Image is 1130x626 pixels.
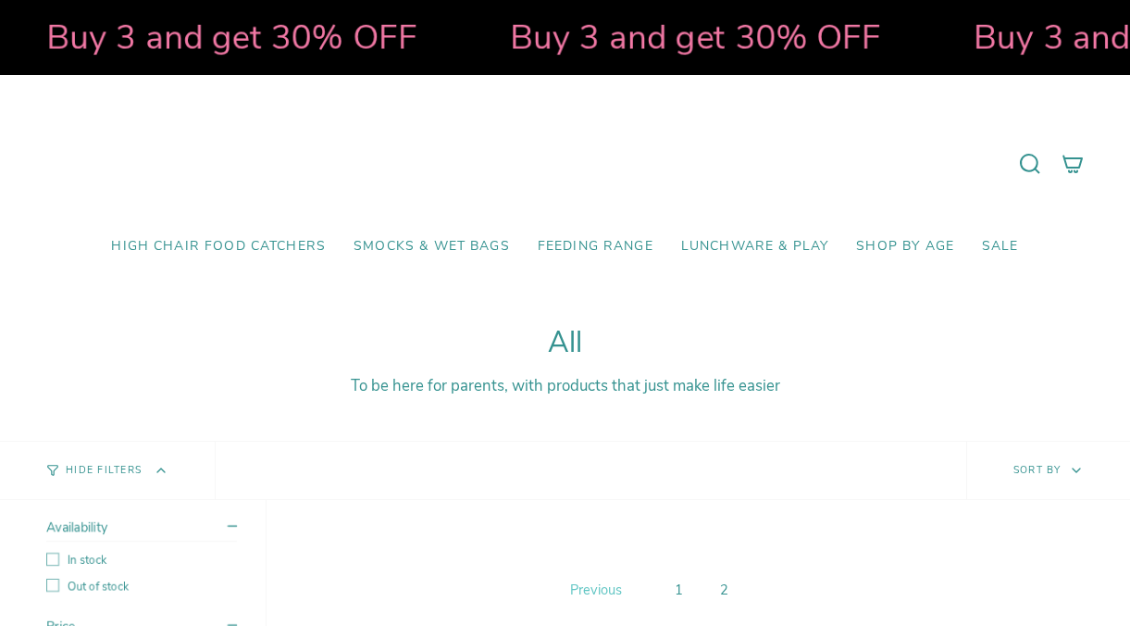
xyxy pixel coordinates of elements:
[351,375,780,396] span: To be here for parents, with products that just make life easier
[354,239,510,255] span: Smocks & Wet Bags
[667,577,690,603] a: 1
[97,225,340,269] a: High Chair Food Catchers
[340,225,524,269] a: Smocks & Wet Bags
[46,326,1084,360] h1: All
[966,442,1130,499] button: Sort by
[111,239,326,255] span: High Chair Food Catchers
[570,581,622,599] span: Previous
[46,519,237,542] summary: Availability
[46,519,107,536] span: Availability
[538,239,653,255] span: Feeding Range
[66,466,142,476] span: Hide Filters
[856,239,954,255] span: Shop by Age
[524,225,667,269] a: Feeding Range
[681,239,828,255] span: Lunchware & Play
[968,225,1033,269] a: SALE
[667,225,842,269] a: Lunchware & Play
[842,225,968,269] a: Shop by Age
[565,576,627,604] a: Previous
[405,103,725,225] a: Mumma’s Little Helpers
[46,14,417,60] strong: Buy 3 and get 30% OFF
[46,579,237,594] label: Out of stock
[510,14,881,60] strong: Buy 3 and get 30% OFF
[46,553,237,568] label: In stock
[1013,463,1062,477] span: Sort by
[982,239,1019,255] span: SALE
[713,577,736,603] a: 2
